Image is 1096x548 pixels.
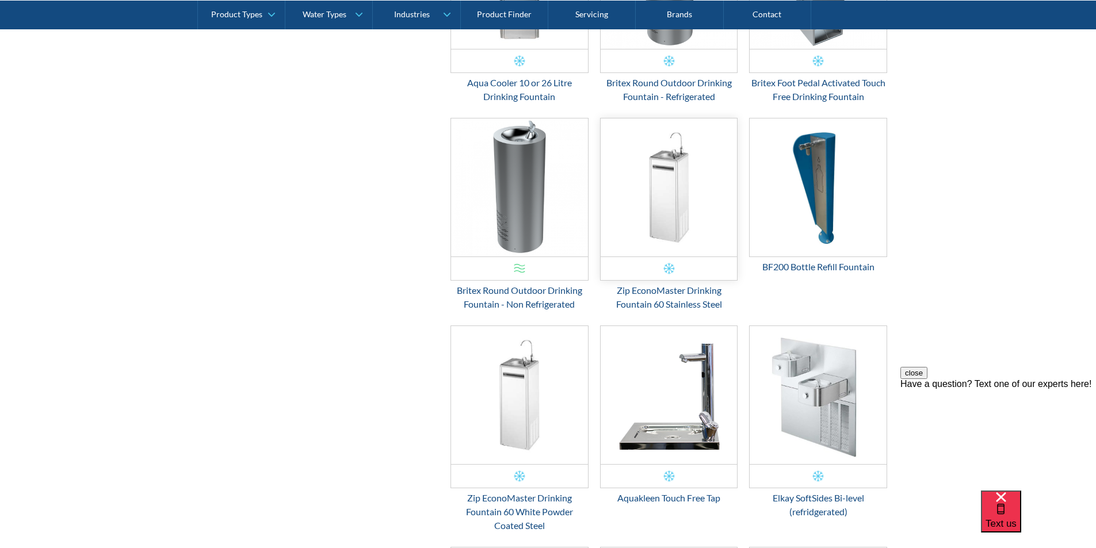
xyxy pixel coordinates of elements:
[450,283,589,311] div: Britex Round Outdoor Drinking Fountain - Non Refrigerated
[600,491,738,505] div: Aquakleen Touch Free Tap
[394,9,430,19] div: Industries
[303,9,346,19] div: Water Types
[450,325,589,532] a: Zip EconoMaster Drinking Fountain 60 White Powder Coated SteelZip EconoMaster Drinking Fountain 6...
[749,491,887,519] div: Elkay SoftSides Bi-level (refridgerated)
[749,325,887,519] a: Elkay SoftSides Bi-level (refridgerated)Elkay SoftSides Bi-level (refridgerated)
[749,76,887,104] div: Britex Foot Pedal Activated Touch Free Drinking Fountain
[451,118,588,256] img: Britex Round Outdoor Drinking Fountain - Non Refrigerated
[450,118,589,311] a: Britex Round Outdoor Drinking Fountain - Non Refrigerated Britex Round Outdoor Drinking Fountain ...
[211,9,262,19] div: Product Types
[750,118,887,256] img: BF200 Bottle Refill Fountain
[601,118,738,256] img: Zip EconoMaster Drinking Fountain 60 Stainless Steel
[749,118,887,274] a: BF200 Bottle Refill FountainBF200 Bottle Refill Fountain
[600,76,738,104] div: Britex Round Outdoor Drinking Fountain - Refrigerated
[450,491,589,532] div: Zip EconoMaster Drinking Fountain 60 White Powder Coated Steel
[600,118,738,311] a: Zip EconoMaster Drinking Fountain 60 Stainless SteelZip EconoMaster Drinking Fountain 60 Stainles...
[749,260,887,274] div: BF200 Bottle Refill Fountain
[600,325,738,505] a: Aquakleen Touch Free TapAquakleen Touch Free Tap
[451,326,588,464] img: Zip EconoMaster Drinking Fountain 60 White Powder Coated Steel
[900,367,1096,505] iframe: podium webchat widget prompt
[600,283,738,311] div: Zip EconoMaster Drinking Fountain 60 Stainless Steel
[750,326,887,464] img: Elkay SoftSides Bi-level (refridgerated)
[450,76,589,104] div: Aqua Cooler 10 or 26 Litre Drinking Fountain
[601,326,738,464] img: Aquakleen Touch Free Tap
[981,490,1096,548] iframe: podium webchat widget bubble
